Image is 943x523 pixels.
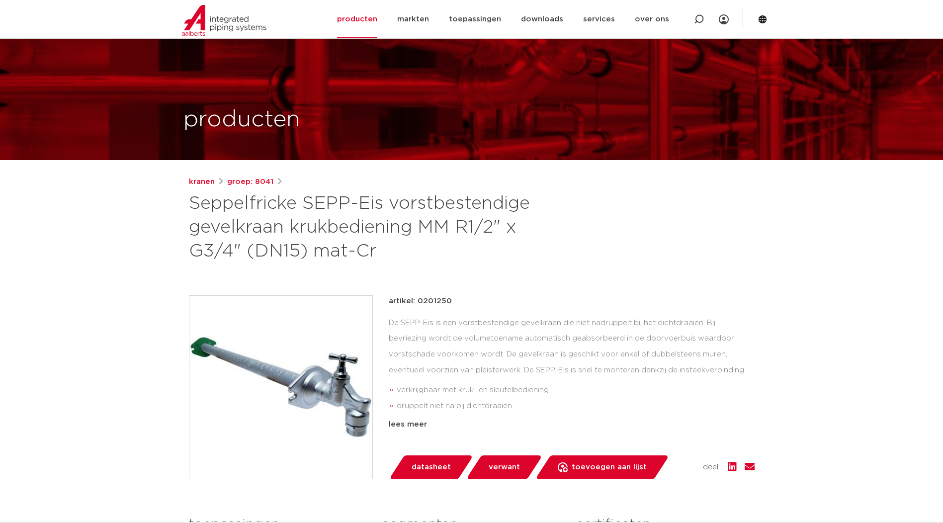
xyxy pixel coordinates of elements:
div: De SEPP-Eis is een vorstbestendige gevelkraan die niet nadruppelt bij het dichtdraaien. Bij bevri... [389,315,755,415]
li: eenvoudige en snelle montage dankzij insteekverbinding [397,414,755,430]
h1: producten [183,104,300,136]
span: datasheet [412,459,451,475]
span: deel: [703,461,720,473]
div: lees meer [389,419,755,431]
span: verwant [489,459,520,475]
a: kranen [189,176,215,188]
a: datasheet [389,455,473,479]
a: verwant [466,455,542,479]
h1: Seppelfricke SEPP-Eis vorstbestendige gevelkraan krukbediening MM R1/2" x G3/4" (DN15) mat-Cr [189,192,562,263]
img: Product Image for Seppelfricke SEPP-Eis vorstbestendige gevelkraan krukbediening MM R1/2" x G3/4"... [189,296,372,479]
a: groep: 8041 [227,176,273,188]
li: verkrijgbaar met kruk- en sleutelbediening. [397,382,755,398]
span: toevoegen aan lijst [572,459,647,475]
li: druppelt niet na bij dichtdraaien [397,398,755,414]
p: artikel: 0201250 [389,295,452,307]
